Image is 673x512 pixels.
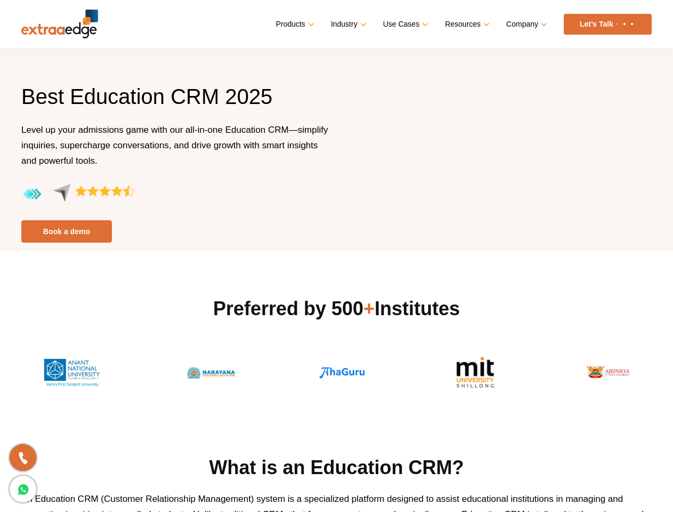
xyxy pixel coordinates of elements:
a: Book a demo [21,220,112,243]
h2: What is an Education CRM? [21,455,652,481]
a: Resources [445,17,488,32]
span: Level up your admissions game with our all-in-one Education CRM—simplify inquiries, supercharge c... [21,125,328,166]
h1: Best Education CRM 2025 [21,83,329,122]
a: Industry [331,17,364,32]
a: Products [276,17,312,32]
span: + [363,298,375,319]
a: Company [506,17,545,32]
img: aggregate-rating-by-users [21,183,135,205]
a: Use Cases [383,17,426,32]
h2: Preferred by 500 Institutes [21,296,652,322]
a: Let’s Talk [564,14,652,35]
